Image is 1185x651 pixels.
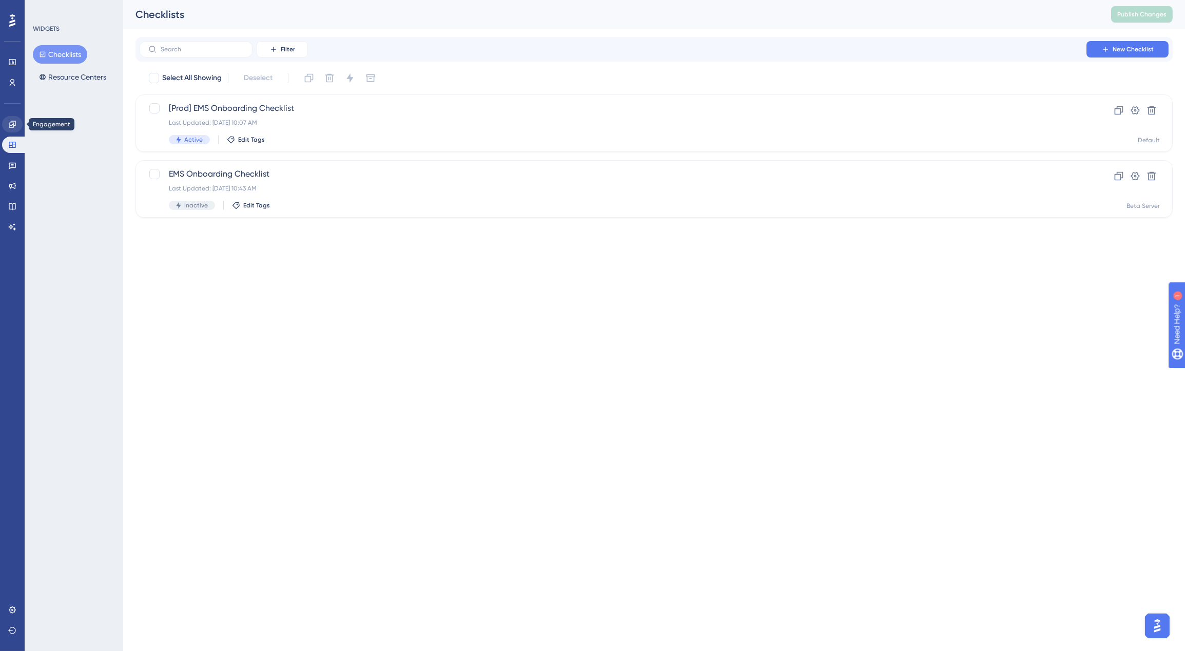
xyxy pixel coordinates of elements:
[24,3,64,15] span: Need Help?
[232,201,270,209] button: Edit Tags
[257,41,308,58] button: Filter
[235,69,282,87] button: Deselect
[1086,41,1169,58] button: New Checklist
[169,184,1057,193] div: Last Updated: [DATE] 10:43 AM
[1142,610,1173,641] iframe: UserGuiding AI Assistant Launcher
[162,72,222,84] span: Select All Showing
[238,136,265,144] span: Edit Tags
[33,25,60,33] div: WIDGETS
[135,7,1085,22] div: Checklists
[1111,6,1173,23] button: Publish Changes
[184,201,208,209] span: Inactive
[169,119,1057,127] div: Last Updated: [DATE] 10:07 AM
[1113,45,1154,53] span: New Checklist
[1117,10,1167,18] span: Publish Changes
[33,68,112,86] button: Resource Centers
[33,45,87,64] button: Checklists
[169,102,1057,114] span: [Prod] EMS Onboarding Checklist
[161,46,244,53] input: Search
[227,136,265,144] button: Edit Tags
[184,136,203,144] span: Active
[71,5,74,13] div: 1
[1138,136,1160,144] div: Default
[244,72,273,84] span: Deselect
[243,201,270,209] span: Edit Tags
[1126,202,1160,210] div: Beta Server
[281,45,295,53] span: Filter
[169,168,1057,180] span: EMS Onboarding Checklist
